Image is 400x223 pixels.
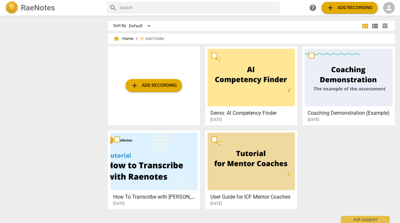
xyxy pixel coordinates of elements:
span: [DATE] [210,117,222,123]
h3: Coaching Demonstration (Example) [308,109,393,117]
a: User Guide for ICF Mentor Coaches[DATE] [207,133,295,206]
h3: User Guide for ICF Mentor Coaches [210,193,296,201]
img: Logo [5,1,18,14]
span: person [385,4,393,12]
button: Upload [126,79,182,92]
span: home [113,35,120,42]
a: Coaching Demonstration (Example)[DATE] [305,49,392,122]
span: Add recording [131,82,177,89]
a: Help [307,2,319,14]
input: Search [120,3,277,13]
span: [DATE] [210,201,222,206]
span: view_module [361,22,369,30]
a: How To Transcribe with [PERSON_NAME][DATE] [110,133,198,206]
span: / [136,36,138,41]
span: view_list [371,22,379,30]
div: Default [129,21,153,31]
h3: How To Transcribe with RaeNotes [113,193,198,201]
button: Upload [321,2,378,14]
span: Home [113,35,133,42]
button: List view [370,21,380,31]
span: Add folder [145,36,164,41]
span: add [131,82,139,89]
span: Add recording [327,4,373,12]
button: Table view [380,21,390,31]
button: Tile view [360,21,370,31]
span: [DATE] [113,201,125,206]
span: [DATE] [308,117,319,123]
div: Sort By [113,23,126,28]
span: help [309,4,317,12]
a: LogoRaeNotes [5,1,101,14]
span: add [139,35,145,42]
h3: Demo: AI Competency Finder [210,109,296,117]
div: Ask support [341,216,390,223]
span: search [109,4,117,12]
span: table_chart [382,23,388,29]
h2: RaeNotes [21,3,55,12]
a: Demo: AI Competency Finder[DATE] [207,49,295,122]
span: add [327,4,334,12]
